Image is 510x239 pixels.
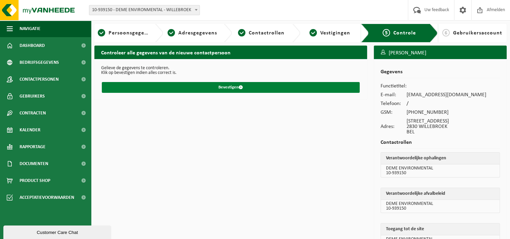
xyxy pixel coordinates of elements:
[381,188,500,200] th: Verantwoordelijke afvalbeleid
[20,20,40,37] span: Navigatie
[238,29,245,36] span: 3
[94,46,367,59] h2: Controleer alle gegevens van de nieuwe contactpersoon
[407,108,486,117] td: [PHONE_NUMBER]
[381,200,500,213] td: DEME ENVIRONMENTAL 10-939150
[89,5,200,15] span: 10-939150 - DEME ENVIRONMENTAL - WILLEBROEK
[381,99,407,108] td: Telefoon:
[407,117,486,136] td: [STREET_ADDRESS] 2830 WILLEBROEK BEL
[20,155,48,172] span: Documenten
[235,29,287,37] a: 3Contactrollen
[381,108,407,117] td: GSM:
[381,223,500,235] th: Toegang tot de site
[381,69,500,78] h2: Gegevens
[101,71,360,75] p: Klik op bevestigen indien alles correct is.
[407,99,486,108] td: /
[3,224,113,239] iframe: chat widget
[407,90,486,99] td: [EMAIL_ADDRESS][DOMAIN_NAME]
[168,29,175,36] span: 2
[167,29,218,37] a: 2Adresgegevens
[109,30,156,36] span: Persoonsgegevens
[98,29,105,36] span: 1
[20,189,74,206] span: Acceptatievoorwaarden
[249,30,284,36] span: Contactrollen
[381,90,407,99] td: E-mail:
[381,164,500,177] td: DEME ENVIRONMENTAL 10-939150
[383,29,390,36] span: 5
[20,88,45,105] span: Gebruikers
[20,122,40,138] span: Kalender
[374,46,507,60] h3: [PERSON_NAME]
[98,29,150,37] a: 1Persoonsgegevens
[20,105,46,122] span: Contracten
[453,30,502,36] span: Gebruikersaccount
[20,71,59,88] span: Contactpersonen
[381,140,500,149] h2: Contactrollen
[381,117,407,136] td: Adres:
[178,30,217,36] span: Adresgegevens
[393,30,416,36] span: Controle
[442,29,450,36] span: 6
[102,82,360,93] button: Bevestigen
[381,82,407,90] td: Functietitel:
[304,29,356,37] a: 4Vestigingen
[20,138,46,155] span: Rapportage
[101,66,360,71] p: Gelieve de gegevens te controleren.
[20,172,50,189] span: Product Shop
[20,54,59,71] span: Bedrijfsgegevens
[20,37,45,54] span: Dashboard
[381,153,500,164] th: Verantwoordelijke ophalingen
[309,29,317,36] span: 4
[320,30,350,36] span: Vestigingen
